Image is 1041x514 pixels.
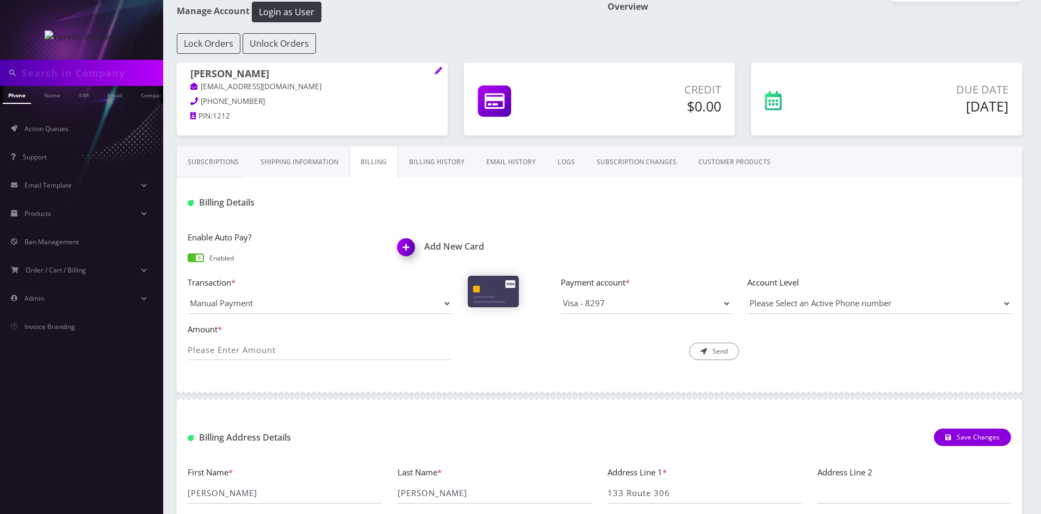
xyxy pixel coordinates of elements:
[689,343,739,360] button: Send
[851,98,1008,114] h5: [DATE]
[398,483,591,504] input: Last Name
[24,237,79,246] span: Ban Management
[190,82,321,92] a: [EMAIL_ADDRESS][DOMAIN_NAME]
[817,466,872,479] label: Address Line 2
[392,235,424,267] img: Add New Card
[561,276,731,289] label: Payment account
[188,432,451,443] h1: Billing Address Details
[188,323,451,336] label: Amount
[747,276,1011,289] label: Account Level
[177,2,591,22] h1: Manage Account
[398,146,475,178] a: Billing History
[201,96,265,106] span: [PHONE_NUMBER]
[188,483,381,504] input: First Name
[188,466,233,479] label: First Name
[398,241,591,252] h1: Add New Card
[3,86,31,104] a: Phone
[190,111,213,122] a: PIN:
[608,483,801,504] input: Address Line 1
[135,86,172,103] a: Company
[26,265,86,275] span: Order / Cart / Billing
[687,146,782,178] a: CUSTOMER PRODUCTS
[608,466,667,479] label: Address Line 1
[586,98,721,114] h5: $0.00
[475,146,547,178] a: EMAIL HISTORY
[23,152,47,162] span: Support
[102,86,128,103] a: Email
[22,63,160,83] input: Search in Company
[24,181,72,190] span: Email Template
[177,146,250,178] a: Subscriptions
[250,5,321,17] a: Login as User
[39,86,66,103] a: Name
[209,253,234,263] p: Enabled
[188,197,451,208] h1: Billing Details
[73,86,94,103] a: SIM
[177,33,240,54] button: Lock Orders
[468,276,519,307] img: Cards
[188,339,451,360] input: Please Enter Amount
[851,82,1008,98] p: Due Date
[24,209,51,218] span: Products
[398,241,591,252] a: Add New CardAdd New Card
[213,111,230,121] span: 1212
[24,322,75,331] span: Invoice Branding
[250,146,349,178] a: Shipping Information
[190,68,434,81] h1: [PERSON_NAME]
[398,466,442,479] label: Last Name
[934,429,1011,446] button: Save Changes
[188,435,194,441] img: Billing Address Detail
[586,146,687,178] a: SUBSCRIPTION CHANGES
[349,146,398,178] a: Billing
[188,231,381,244] label: Enable Auto Pay?
[24,124,69,133] span: Action Queues
[45,30,119,44] img: Yereim Wireless
[547,146,586,178] a: LOGS
[608,2,1022,12] h1: Overview
[188,276,451,289] label: Transaction
[252,2,321,22] button: Login as User
[188,200,194,206] img: Billing Details
[24,294,44,303] span: Admin
[243,33,316,54] button: Unlock Orders
[586,82,721,98] p: Credit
